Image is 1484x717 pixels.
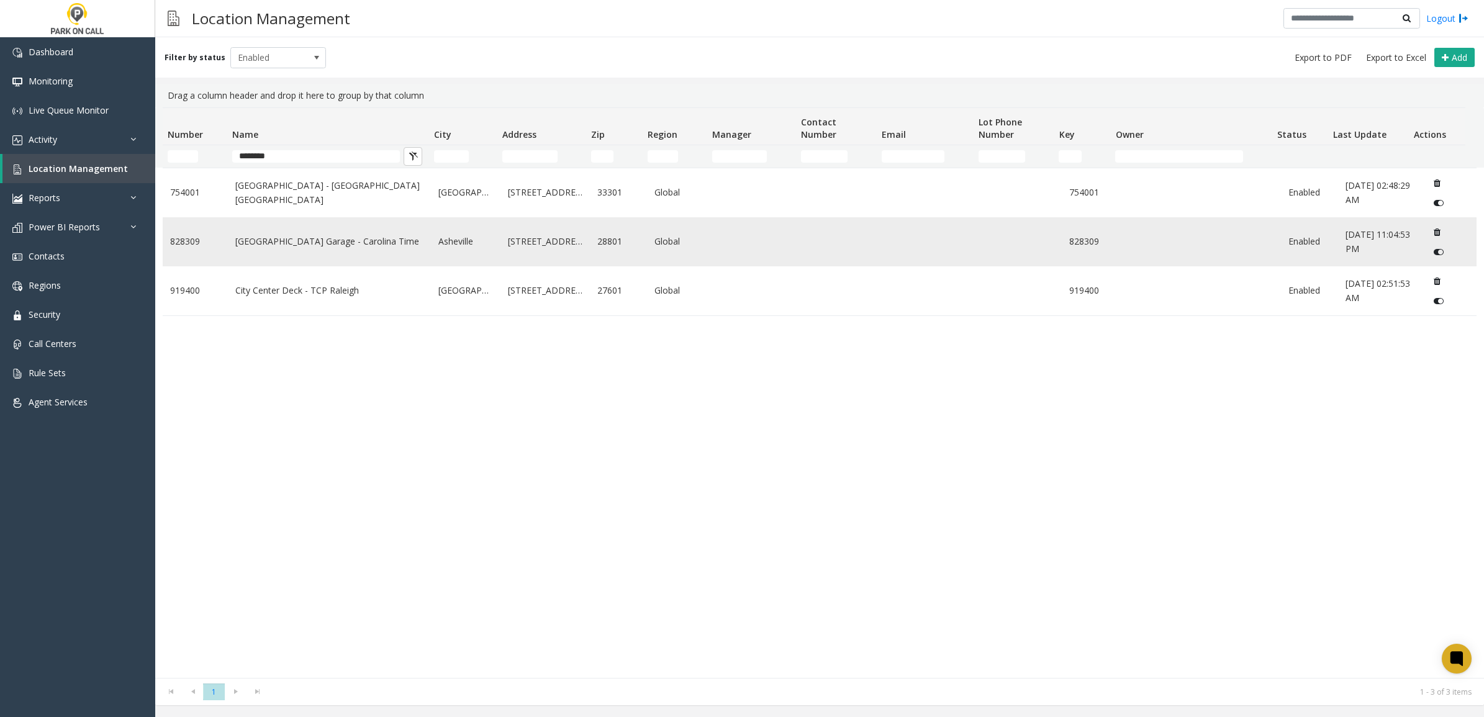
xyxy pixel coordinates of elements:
span: Security [29,309,60,320]
a: 828309 [170,235,220,248]
td: Region Filter [643,145,707,168]
button: Export to Excel [1361,49,1431,66]
a: 27601 [597,284,640,297]
a: [GEOGRAPHIC_DATA] Garage - Carolina Time [235,235,424,248]
button: Add [1434,48,1475,68]
img: 'icon' [12,48,22,58]
span: Region [648,129,677,140]
span: Export to Excel [1366,52,1426,64]
span: Dashboard [29,46,73,58]
span: Name [232,129,258,140]
span: City [434,129,451,140]
a: [GEOGRAPHIC_DATA] [438,284,492,297]
img: 'icon' [12,340,22,349]
span: Activity [29,133,57,145]
span: Manager [712,129,751,140]
img: 'icon' [12,194,22,204]
td: Email Filter [877,145,974,168]
button: Disable [1427,242,1450,262]
span: Export to PDF [1295,52,1352,64]
a: Logout [1426,12,1468,25]
button: Clear [404,147,422,166]
input: Region Filter [648,150,678,163]
td: Last Update Filter [1328,145,1409,168]
a: [GEOGRAPHIC_DATA] - [GEOGRAPHIC_DATA] [GEOGRAPHIC_DATA] [235,179,424,207]
a: Asheville [438,235,492,248]
a: City Center Deck - TCP Raleigh [235,284,424,297]
div: Data table [155,107,1484,678]
button: Disable [1427,193,1450,213]
a: [GEOGRAPHIC_DATA] [438,186,492,199]
img: 'icon' [12,252,22,262]
td: City Filter [429,145,497,168]
button: Delete [1427,222,1447,242]
span: Power BI Reports [29,221,100,233]
span: Agent Services [29,396,88,408]
img: logout [1459,12,1468,25]
span: Rule Sets [29,367,66,379]
img: 'icon' [12,223,22,233]
a: [STREET_ADDRESS] [508,235,582,248]
button: Export to PDF [1290,49,1357,66]
span: Reports [29,192,60,204]
span: Page 1 [203,683,225,700]
input: Contact Number Filter [801,150,848,163]
span: Call Centers [29,338,76,349]
img: 'icon' [12,135,22,145]
a: 919400 [1069,284,1111,297]
span: Contact Number [801,116,836,140]
img: 'icon' [12,369,22,379]
td: Owner Filter [1110,145,1272,168]
a: 828309 [1069,235,1111,248]
span: Add [1452,52,1467,63]
input: Number Filter [168,150,198,163]
span: Monitoring [29,75,73,87]
a: [STREET_ADDRESS] [508,284,582,297]
a: 754001 [170,186,220,199]
a: [DATE] 02:48:29 AM [1346,179,1412,207]
input: Name Filter [232,150,400,163]
input: Zip Filter [591,150,613,163]
span: Email [882,129,906,140]
button: Delete [1427,173,1447,193]
span: Number [168,129,203,140]
a: 33301 [597,186,640,199]
td: Name Filter [227,145,429,168]
a: Global [654,235,705,248]
td: Actions Filter [1409,145,1465,168]
span: [DATE] 02:48:29 AM [1346,179,1410,205]
img: 'icon' [12,398,22,408]
a: Enabled [1288,284,1331,297]
img: 'icon' [12,310,22,320]
span: Key [1059,129,1075,140]
td: Status Filter [1272,145,1328,168]
button: Delete [1427,271,1447,291]
td: Zip Filter [586,145,643,168]
span: Address [502,129,536,140]
input: City Filter [434,150,469,163]
td: Number Filter [163,145,227,168]
img: 'icon' [12,165,22,174]
a: Location Management [2,154,155,183]
span: Regions [29,279,61,291]
a: [DATE] 02:51:53 AM [1346,277,1412,305]
img: 'icon' [12,106,22,116]
input: Address Filter [502,150,557,163]
td: Key Filter [1054,145,1110,168]
a: Global [654,186,705,199]
label: Filter by status [165,52,225,63]
a: Enabled [1288,235,1331,248]
input: Owner Filter [1115,150,1242,163]
a: [DATE] 11:04:53 PM [1346,228,1412,256]
span: [DATE] 11:04:53 PM [1346,228,1410,254]
span: [DATE] 02:51:53 AM [1346,277,1410,303]
a: [STREET_ADDRESS] [508,186,582,199]
span: Live Queue Monitor [29,104,109,116]
a: 28801 [597,235,640,248]
a: 919400 [170,284,220,297]
img: 'icon' [12,281,22,291]
th: Actions [1409,108,1465,145]
h3: Location Management [186,3,356,34]
input: Key Filter [1059,150,1081,163]
button: Disable [1427,291,1450,311]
